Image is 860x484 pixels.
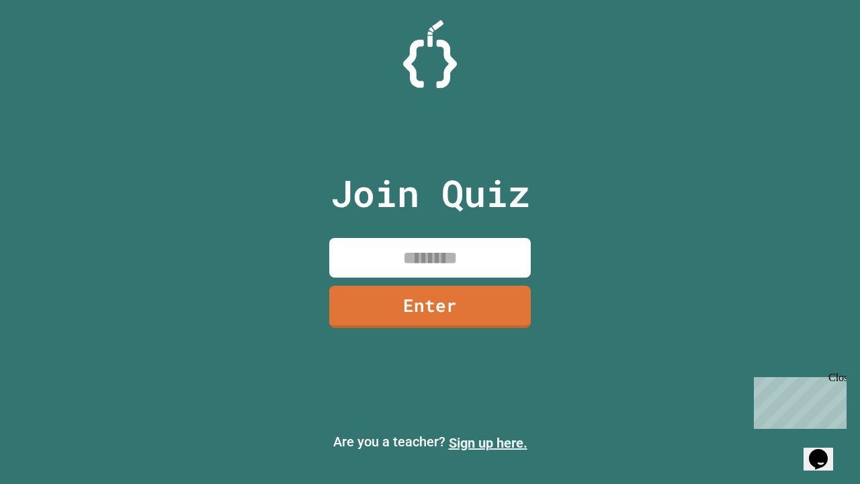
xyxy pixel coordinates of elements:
p: Join Quiz [331,165,530,221]
iframe: chat widget [748,372,847,429]
img: Logo.svg [403,20,457,88]
p: Are you a teacher? [11,432,849,453]
a: Sign up here. [449,435,527,451]
iframe: chat widget [804,430,847,471]
a: Enter [329,286,531,328]
div: Chat with us now!Close [5,5,93,85]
